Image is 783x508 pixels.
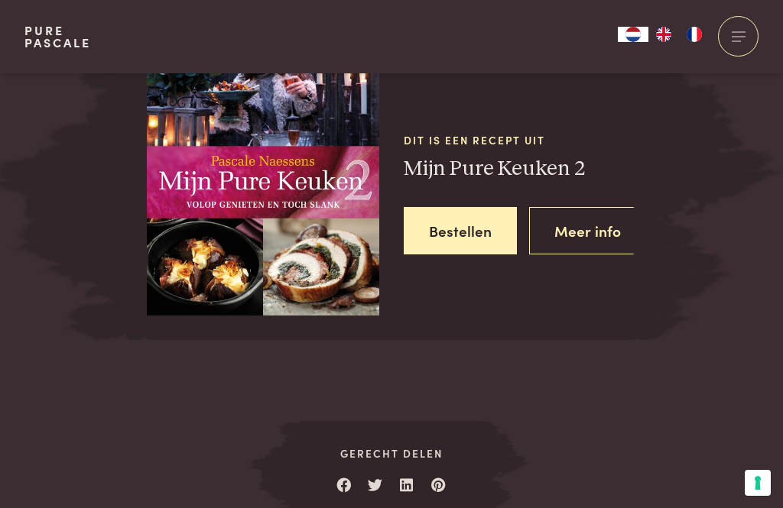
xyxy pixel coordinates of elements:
[300,445,483,461] span: Gerecht delen
[648,27,679,42] a: EN
[745,470,771,496] button: Uw voorkeuren voor toestemming voor trackingtechnologieën
[618,27,648,42] div: Language
[618,27,648,42] a: NL
[24,24,91,49] a: PurePascale
[404,156,636,183] h3: Mijn Pure Keuken 2
[404,207,517,255] a: Bestellen
[404,132,636,148] span: Dit is een recept uit
[529,207,646,255] a: Meer info
[679,27,710,42] a: FR
[618,27,710,42] aside: Language selected: Nederlands
[648,27,710,42] ul: Language list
